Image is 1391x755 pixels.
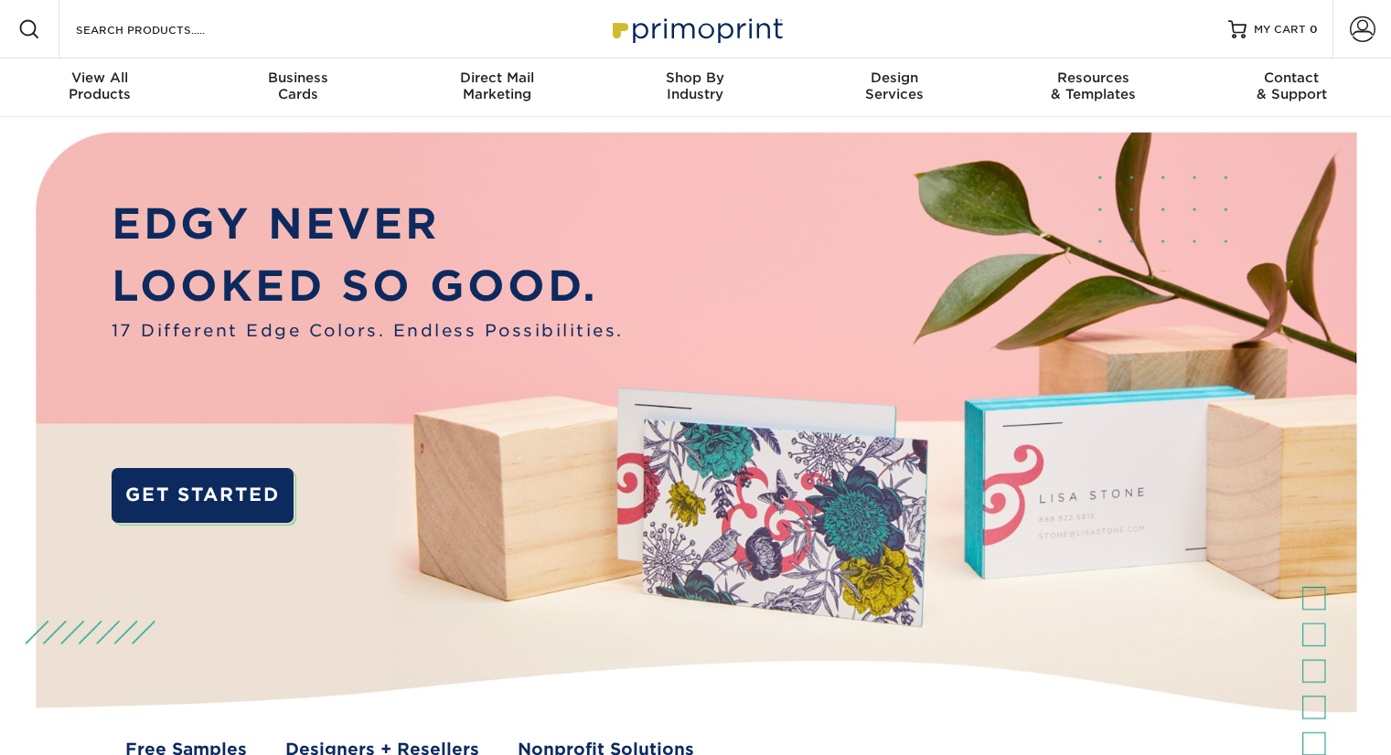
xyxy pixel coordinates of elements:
[198,69,397,102] div: Cards
[112,193,624,255] p: EDGY NEVER
[993,69,1192,102] div: & Templates
[398,58,596,117] a: Direct MailMarketing
[112,255,624,317] p: LOOKED SO GOOD.
[993,69,1192,86] span: Resources
[993,58,1192,117] a: Resources& Templates
[596,69,795,102] div: Industry
[795,69,993,102] div: Services
[398,69,596,86] span: Direct Mail
[74,18,252,40] input: SEARCH PRODUCTS.....
[112,468,294,523] a: GET STARTED
[198,69,397,86] span: Business
[795,69,993,86] span: Design
[1254,22,1306,37] span: MY CART
[605,9,787,48] img: Primoprint
[398,69,596,102] div: Marketing
[1193,69,1391,102] div: & Support
[795,58,993,117] a: DesignServices
[1193,58,1391,117] a: Contact& Support
[596,69,795,86] span: Shop By
[198,58,397,117] a: BusinessCards
[1310,23,1318,36] span: 0
[596,58,795,117] a: Shop ByIndustry
[112,318,624,343] span: 17 Different Edge Colors. Endless Possibilities.
[1193,69,1391,86] span: Contact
